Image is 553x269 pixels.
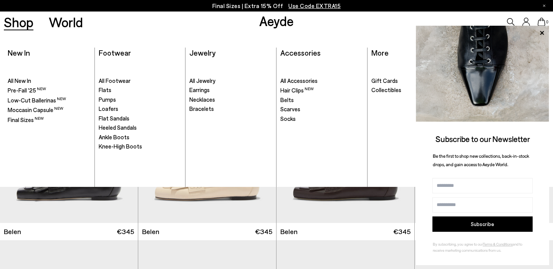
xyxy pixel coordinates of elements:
[288,2,341,9] span: Navigate to /collections/ss25-final-sizes
[49,15,83,29] a: World
[280,86,363,94] a: Hair Clips
[189,105,214,112] span: Bracelets
[8,96,91,104] a: Low-Cut Ballerinas
[280,77,318,84] span: All Accessories
[259,13,294,29] a: Aeyde
[99,134,182,141] a: Ankle Boots
[99,134,129,140] span: Ankle Boots
[189,96,272,104] a: Necklaces
[371,86,455,94] a: Collectibles
[99,105,118,112] span: Loafers
[8,48,30,57] a: New In
[189,86,272,94] a: Earrings
[8,116,44,123] span: Final Sizes
[8,87,46,94] span: Pre-Fall '25
[99,96,182,104] a: Pumps
[433,153,529,167] span: Be the first to shop new collections, back-in-stock drops, and gain access to Aeyde World.
[280,87,314,94] span: Hair Clips
[433,242,483,246] span: By subscribing, you agree to our
[212,1,341,11] p: Final Sizes | Extra 15% Off
[280,77,363,85] a: All Accessories
[280,227,298,236] span: Belen
[189,48,215,57] a: Jewelry
[280,96,363,104] a: Belts
[483,242,513,246] a: Terms & Conditions
[99,86,111,93] span: Flats
[189,77,272,85] a: All Jewelry
[393,227,411,236] span: €345
[99,48,131,57] a: Footwear
[99,124,137,131] span: Heeled Sandals
[4,227,21,236] span: Belen
[99,96,116,103] span: Pumps
[4,15,33,29] a: Shop
[99,115,182,122] a: Flat Sandals
[8,77,31,84] span: All New In
[8,77,91,85] a: All New In
[280,115,296,122] span: Socks
[280,106,300,112] span: Scarves
[538,18,545,26] a: 0
[99,77,131,84] span: All Footwear
[142,227,159,236] span: Belen
[138,223,276,240] a: Belen €345
[280,48,321,57] a: Accessories
[99,115,129,122] span: Flat Sandals
[435,134,530,144] span: Subscribe to our Newsletter
[416,26,549,122] img: ca3f721fb6ff708a270709c41d776025.jpg
[8,116,91,124] a: Final Sizes
[432,216,533,232] button: Subscribe
[99,77,182,85] a: All Footwear
[8,97,66,104] span: Low-Cut Ballerinas
[117,227,134,236] span: €345
[8,86,91,94] a: Pre-Fall '25
[280,115,363,123] a: Socks
[99,124,182,132] a: Heeled Sandals
[280,106,363,113] a: Scarves
[189,105,272,113] a: Bracelets
[99,86,182,94] a: Flats
[189,96,215,103] span: Necklaces
[276,223,414,240] a: Belen €345
[99,105,182,113] a: Loafers
[189,77,215,84] span: All Jewelry
[415,223,553,240] a: Belen €345
[99,143,142,150] span: Knee-High Boots
[371,86,401,93] span: Collectibles
[280,96,294,103] span: Belts
[371,77,398,84] span: Gift Cards
[189,86,210,93] span: Earrings
[8,106,63,113] span: Moccasin Capsule
[99,143,182,150] a: Knee-High Boots
[371,48,389,57] a: More
[545,20,549,24] span: 0
[371,77,455,85] a: Gift Cards
[8,106,91,114] a: Moccasin Capsule
[255,227,272,236] span: €345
